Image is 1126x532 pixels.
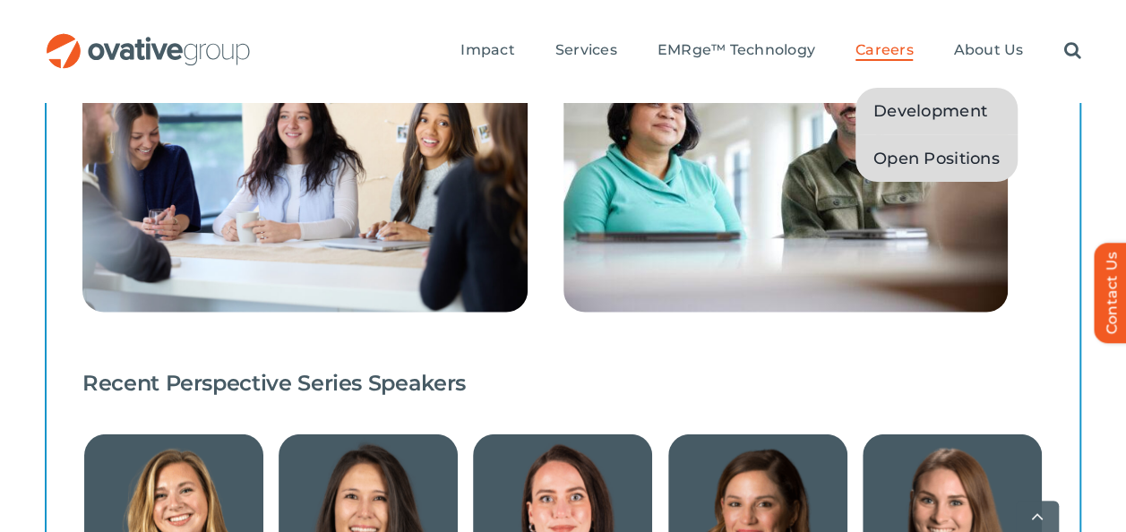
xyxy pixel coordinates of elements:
[855,88,1018,134] a: Development
[1063,41,1080,61] a: Search
[953,41,1023,61] a: About Us
[460,41,514,61] a: Impact
[460,22,1080,80] nav: Menu
[45,31,252,48] a: OG_Full_horizontal_RGB
[855,41,914,59] span: Careers
[953,41,1023,59] span: About Us
[855,135,1018,182] a: Open Positions
[555,41,617,59] span: Services
[460,41,514,59] span: Impact
[658,41,815,61] a: EMRge™ Technology
[658,41,815,59] span: EMRge™ Technology
[82,35,528,313] img: Development – Elevate Day
[873,146,1000,171] span: Open Positions
[855,41,914,61] a: Careers
[563,35,1009,313] img: Development – Perspective Series
[873,99,987,124] span: Development
[555,41,617,61] a: Services
[82,371,1044,396] h4: Recent Perspective Series Speakers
